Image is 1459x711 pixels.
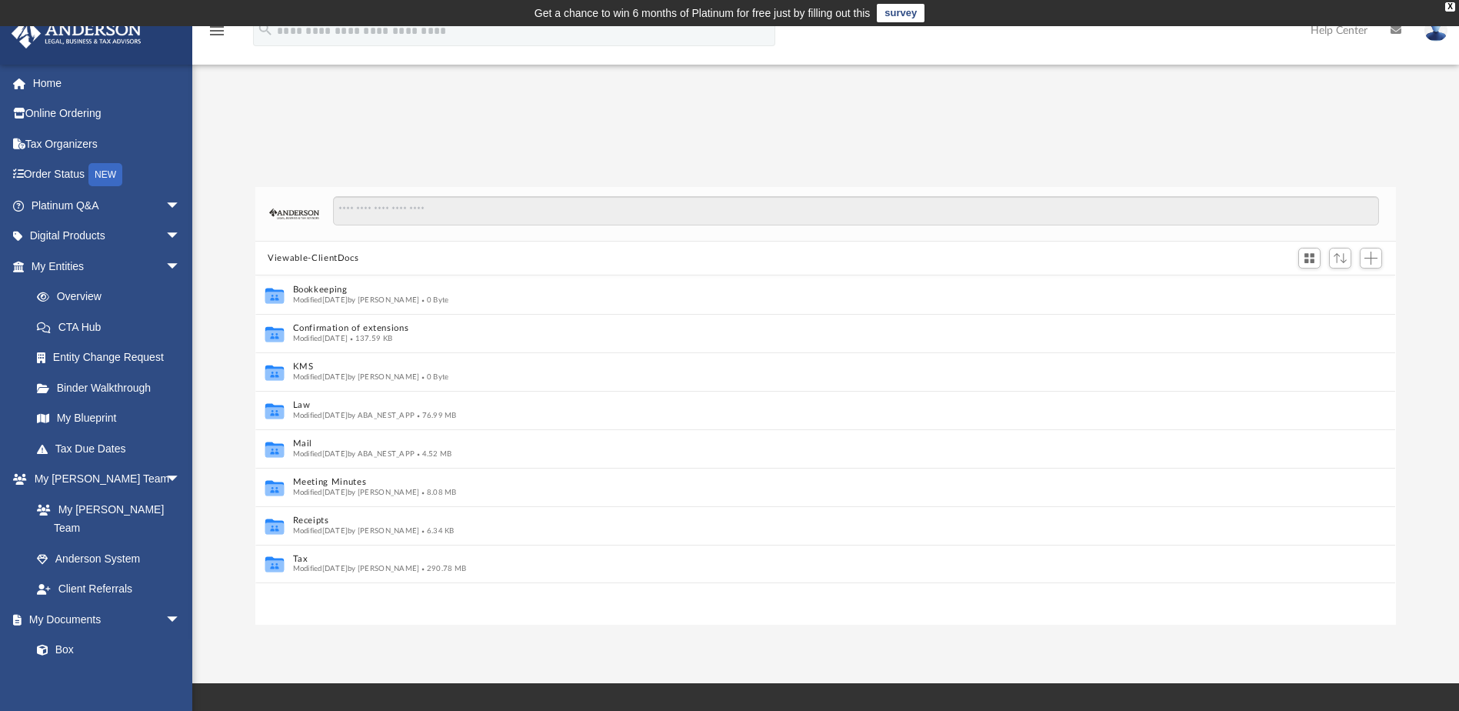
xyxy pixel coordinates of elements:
button: Add [1360,248,1383,269]
span: Modified [DATE] by [PERSON_NAME] [293,489,420,496]
a: Home [11,68,204,98]
a: Online Ordering [11,98,204,129]
a: menu [208,29,226,40]
button: Confirmation of extensions [293,324,1337,334]
span: 4.52 MB [415,450,451,458]
div: close [1445,2,1455,12]
span: Modified [DATE] by [PERSON_NAME] [293,527,420,535]
span: Modified [DATE] by [PERSON_NAME] [293,296,420,304]
button: KMS [293,362,1337,372]
button: Meeting Minutes [293,478,1337,488]
span: Modified [DATE] [293,335,348,342]
a: Digital Productsarrow_drop_down [11,221,204,252]
span: Modified [DATE] by [PERSON_NAME] [293,565,420,572]
a: Order StatusNEW [11,159,204,191]
span: arrow_drop_down [165,190,196,222]
span: arrow_drop_down [165,604,196,636]
input: Search files and folders [333,196,1379,225]
span: 0 Byte [420,373,449,381]
button: Receipts [293,516,1337,526]
a: My Entitiesarrow_drop_down [11,251,204,282]
a: My Documentsarrow_drop_down [11,604,196,635]
div: NEW [88,163,122,186]
span: Modified [DATE] by [PERSON_NAME] [293,373,420,381]
a: CTA Hub [22,312,204,342]
button: Bookkeeping [293,285,1337,295]
span: Modified [DATE] by ABA_NEST_APP [293,412,415,419]
a: Anderson System [22,543,196,574]
a: Binder Walkthrough [22,372,204,403]
button: Switch to Grid View [1298,248,1321,269]
a: Box [22,635,188,666]
a: Overview [22,282,204,312]
span: arrow_drop_down [165,221,196,252]
a: Entity Change Request [22,342,204,373]
span: arrow_drop_down [165,464,196,496]
a: My Blueprint [22,403,196,434]
i: search [257,21,274,38]
i: menu [208,22,226,40]
a: My [PERSON_NAME] Team [22,494,188,543]
img: User Pic [1424,19,1447,42]
button: Mail [293,439,1337,449]
button: Sort [1329,248,1352,269]
div: Get a chance to win 6 months of Platinum for free just by filling out this [535,4,871,22]
a: survey [877,4,924,22]
span: 6.34 KB [420,527,455,535]
button: Tax [293,554,1337,564]
span: 8.08 MB [420,489,457,496]
a: Tax Organizers [11,129,204,159]
span: arrow_drop_down [165,251,196,282]
span: 290.78 MB [420,565,467,572]
span: 0 Byte [420,296,449,304]
a: Client Referrals [22,574,196,605]
span: Modified [DATE] by ABA_NEST_APP [293,450,415,458]
img: Anderson Advisors Platinum Portal [7,18,146,48]
a: My [PERSON_NAME] Teamarrow_drop_down [11,464,196,495]
button: Viewable-ClientDocs [268,252,358,265]
div: grid [255,275,1395,625]
span: 76.99 MB [415,412,457,419]
a: Platinum Q&Aarrow_drop_down [11,190,204,221]
a: Tax Due Dates [22,433,204,464]
span: 137.59 KB [348,335,393,342]
button: Law [293,401,1337,411]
